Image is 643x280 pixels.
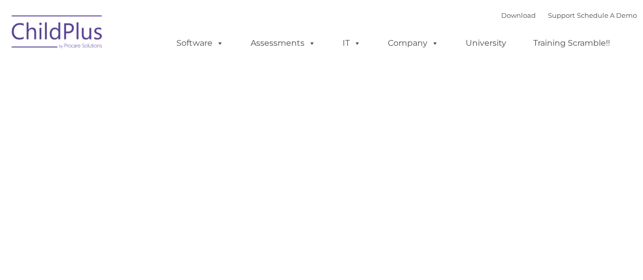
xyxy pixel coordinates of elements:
[548,11,575,19] a: Support
[378,33,449,53] a: Company
[240,33,326,53] a: Assessments
[577,11,637,19] a: Schedule A Demo
[332,33,371,53] a: IT
[501,11,536,19] a: Download
[166,33,234,53] a: Software
[501,11,637,19] font: |
[7,8,108,59] img: ChildPlus by Procare Solutions
[523,33,620,53] a: Training Scramble!!
[455,33,516,53] a: University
